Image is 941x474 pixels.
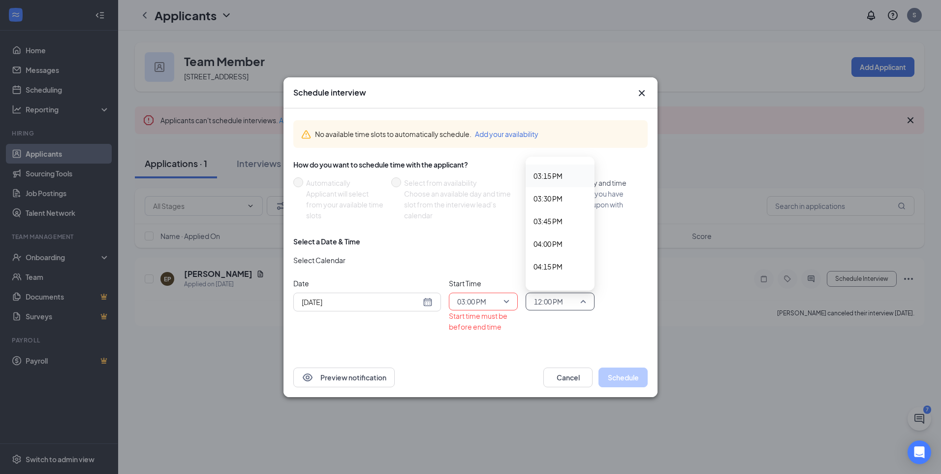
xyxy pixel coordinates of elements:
[533,261,563,272] span: 04:15 PM
[598,368,648,387] button: Schedule
[301,130,311,139] svg: Warning
[302,372,314,383] svg: Eye
[404,188,521,221] div: Choose an available day and time slot from the interview lead’s calendar
[636,87,648,99] button: Close
[449,278,518,289] span: Start Time
[404,177,521,188] div: Select from availability
[475,129,538,139] button: Add your availability
[908,440,931,464] div: Open Intercom Messenger
[449,310,518,332] div: Start time must be before end time
[306,188,383,221] div: Applicant will select from your available time slots
[533,170,563,181] span: 03:15 PM
[533,238,563,249] span: 04:00 PM
[543,368,593,387] button: Cancel
[293,368,395,387] button: EyePreview notification
[533,193,563,204] span: 03:30 PM
[533,284,563,295] span: 04:30 PM
[457,294,486,309] span: 03:00 PM
[293,160,648,169] div: How do you want to schedule time with the applicant?
[315,129,640,139] div: No available time slots to automatically schedule.
[533,216,563,227] span: 03:45 PM
[293,237,360,246] div: Select a Date & Time
[306,177,383,188] div: Automatically
[636,87,648,99] svg: Cross
[293,87,366,98] h3: Schedule interview
[534,294,563,309] span: 12:00 PM
[293,278,441,289] span: Date
[302,297,421,307] input: Aug 28, 2025
[293,255,345,266] span: Select Calendar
